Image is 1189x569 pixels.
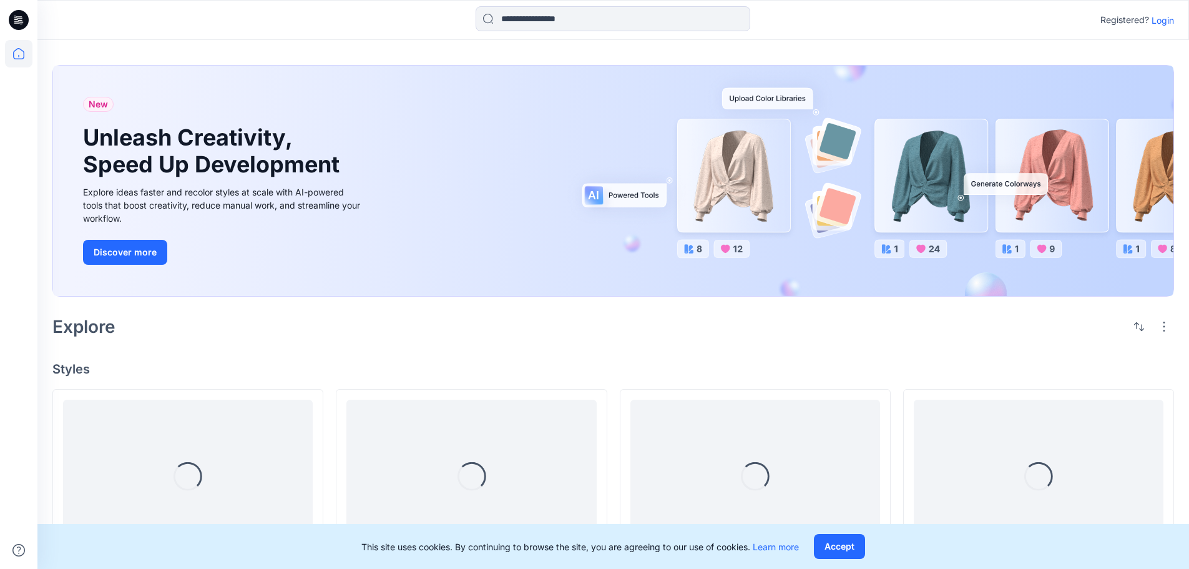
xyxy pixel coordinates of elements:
span: New [89,97,108,112]
button: Accept [814,534,865,559]
p: Login [1152,14,1174,27]
div: Explore ideas faster and recolor styles at scale with AI-powered tools that boost creativity, red... [83,186,364,225]
p: Registered? [1100,12,1149,27]
a: Learn more [753,542,799,552]
h1: Unleash Creativity, Speed Up Development [83,124,345,178]
button: Discover more [83,240,167,265]
h4: Styles [52,362,1174,377]
a: Discover more [83,240,364,265]
h2: Explore [52,317,115,337]
p: This site uses cookies. By continuing to browse the site, you are agreeing to our use of cookies. [361,540,799,553]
